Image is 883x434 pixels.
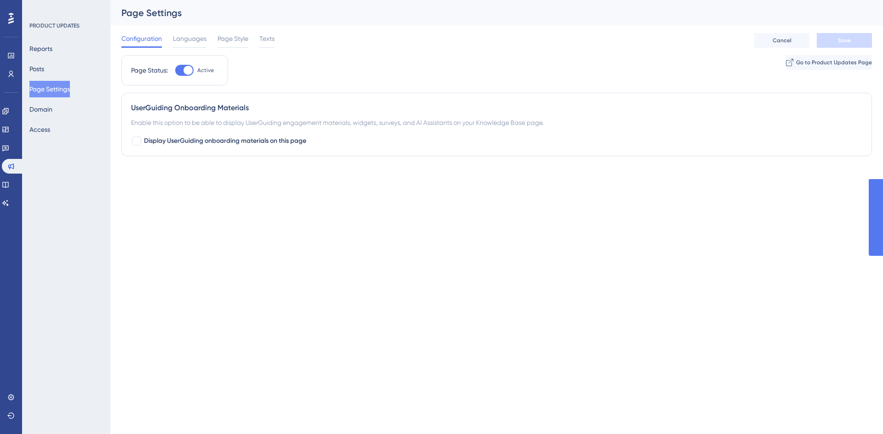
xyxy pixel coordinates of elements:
[29,22,80,29] div: PRODUCT UPDATES
[817,33,872,48] button: Save
[173,33,206,44] span: Languages
[754,33,809,48] button: Cancel
[259,33,275,44] span: Texts
[197,67,214,74] span: Active
[121,33,162,44] span: Configuration
[29,40,52,57] button: Reports
[131,117,862,128] div: Enable this option to be able to display UserGuiding engagement materials, widgets, surveys, and ...
[796,59,872,66] span: Go to Product Updates Page
[29,61,44,77] button: Posts
[29,81,70,97] button: Page Settings
[131,102,862,113] div: UserGuiding Onboarding Materials
[144,135,306,147] span: Display UserGuiding onboarding materials on this page
[29,121,50,138] button: Access
[218,33,248,44] span: Page Style
[844,398,872,425] iframe: UserGuiding AI Assistant Launcher
[838,37,851,44] span: Save
[131,65,168,76] div: Page Status:
[773,37,791,44] span: Cancel
[121,6,849,19] div: Page Settings
[786,55,872,70] button: Go to Product Updates Page
[29,101,52,118] button: Domain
